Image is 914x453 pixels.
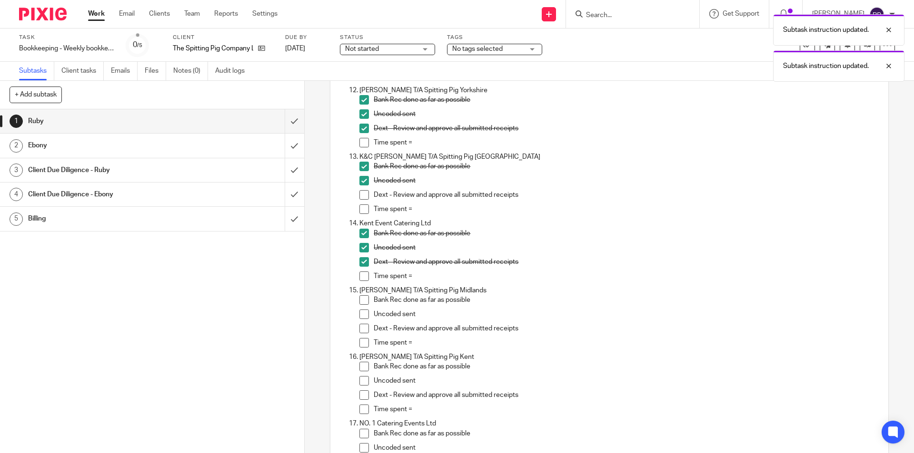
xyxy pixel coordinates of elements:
a: Subtasks [19,62,54,80]
p: Uncoded sent [374,443,878,453]
a: Work [88,9,105,19]
p: Time spent = [374,338,878,347]
span: No tags selected [452,46,503,52]
h1: Client Due Diligence - Ebony [28,187,193,202]
label: Tags [447,34,542,41]
p: Uncoded sent [374,309,878,319]
p: Uncoded sent [374,376,878,386]
p: [PERSON_NAME] T/A Spitting Pig Kent [359,352,878,362]
p: Time spent = [374,204,878,214]
label: Status [340,34,435,41]
a: Client tasks [61,62,104,80]
div: 2 [10,139,23,153]
a: Email [119,9,135,19]
p: NO. 1 Catering Events Ltd [359,419,878,428]
small: /5 [137,43,142,48]
div: 5 [10,212,23,226]
div: 4 [10,188,23,201]
p: Uncoded sent [374,176,878,185]
div: 0 [133,39,142,50]
label: Task [19,34,114,41]
p: Uncoded sent [374,109,878,119]
a: Emails [111,62,138,80]
a: Reports [214,9,238,19]
p: Subtask instruction updated. [783,25,869,35]
p: Time spent = [374,138,878,147]
h1: Ebony [28,138,193,153]
label: Client [173,34,273,41]
a: Team [184,9,200,19]
div: Bookkeeping - Weekly bookkeeping SP group [19,44,114,53]
p: The Spitting Pig Company Ltd [173,44,253,53]
p: Bank Rec done as far as possible [374,162,878,171]
p: Dext - Review and approve all submitted receipts [374,390,878,400]
div: 1 [10,115,23,128]
p: Bank Rec done as far as possible [374,362,878,371]
p: Kent Event Catering Ltd [359,219,878,228]
a: Audit logs [215,62,252,80]
a: Notes (0) [173,62,208,80]
p: Bank Rec done as far as possible [374,429,878,438]
h1: Billing [28,212,193,226]
div: 3 [10,164,23,177]
button: + Add subtask [10,87,62,103]
p: Dext - Review and approve all submitted receipts [374,257,878,267]
p: Bank Rec done as far as possible [374,229,878,238]
span: Not started [345,46,379,52]
a: Settings [252,9,278,19]
p: Dext - Review and approve all submitted receipts [374,124,878,133]
a: Clients [149,9,170,19]
p: Bank Rec done as far as possible [374,95,878,105]
p: Dext - Review and approve all submitted receipts [374,190,878,200]
p: [PERSON_NAME] T/A Spitting Pig Midlands [359,286,878,295]
p: Uncoded sent [374,243,878,252]
img: svg%3E [869,7,884,22]
p: Bank Rec done as far as possible [374,295,878,305]
label: Due by [285,34,328,41]
p: Dext - Review and approve all submitted receipts [374,324,878,333]
p: K&C [PERSON_NAME] T/A Spitting Pig [GEOGRAPHIC_DATA] [359,152,878,162]
h1: Client Due Diligence - Ruby [28,163,193,177]
h1: Ruby [28,114,193,128]
p: Time spent = [374,271,878,281]
p: [PERSON_NAME] T/A Spitting Pig Yorkshire [359,86,878,95]
img: Pixie [19,8,67,20]
span: [DATE] [285,45,305,52]
p: Time spent = [374,405,878,414]
a: Files [145,62,166,80]
p: Subtask instruction updated. [783,61,869,71]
